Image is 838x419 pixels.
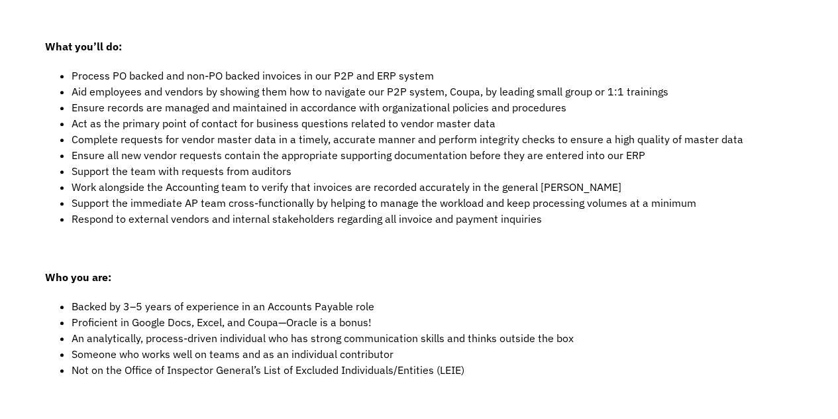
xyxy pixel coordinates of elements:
span: Proficient in Google Docs, Excel, and Coupa—Oracle is a bonus! [72,316,372,329]
span: Complete requests for vendor master data in a timely, accurate manner and perform integrity check... [72,133,743,146]
span: Respond to external vendors and internal stakeholders regarding all invoice and payment inquiries [72,212,542,225]
span: Ensure all new vendor requests contain the appropriate supporting documentation before they are e... [72,149,645,162]
span: Support the immediate AP team cross-functionally by helping to manage the workload and keep proce... [72,196,696,209]
strong: Who you are: [45,270,111,284]
span: Act as the primary point of contact for business questions related to vendor master data [72,117,496,130]
span: An analytically, process-driven individual who has strong communication skills and thinks outside... [72,331,574,345]
span: Support the team with requests from auditors [72,164,291,178]
span: Backed by 3–5 years of experience in an Accounts Payable role [72,300,374,313]
strong: What you’ll do: [45,40,122,53]
span: Aid employees and vendors by showing them how to navigate our P2P system, Coupa, by leading small... [72,85,668,98]
span: Not on the Office of Inspector General’s List of Excluded Individuals/Entities (LEIE) [72,363,464,377]
span: Process PO backed and non-PO backed invoices in our P2P and ERP system [72,69,434,82]
span: Work alongside the Accounting team to verify that invoices are recorded accurately in the general... [72,180,621,194]
span: Ensure records are managed and maintained in accordance with organizational policies and procedures [72,101,566,114]
span: Someone who works well on teams and as an individual contributor [72,347,393,361]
